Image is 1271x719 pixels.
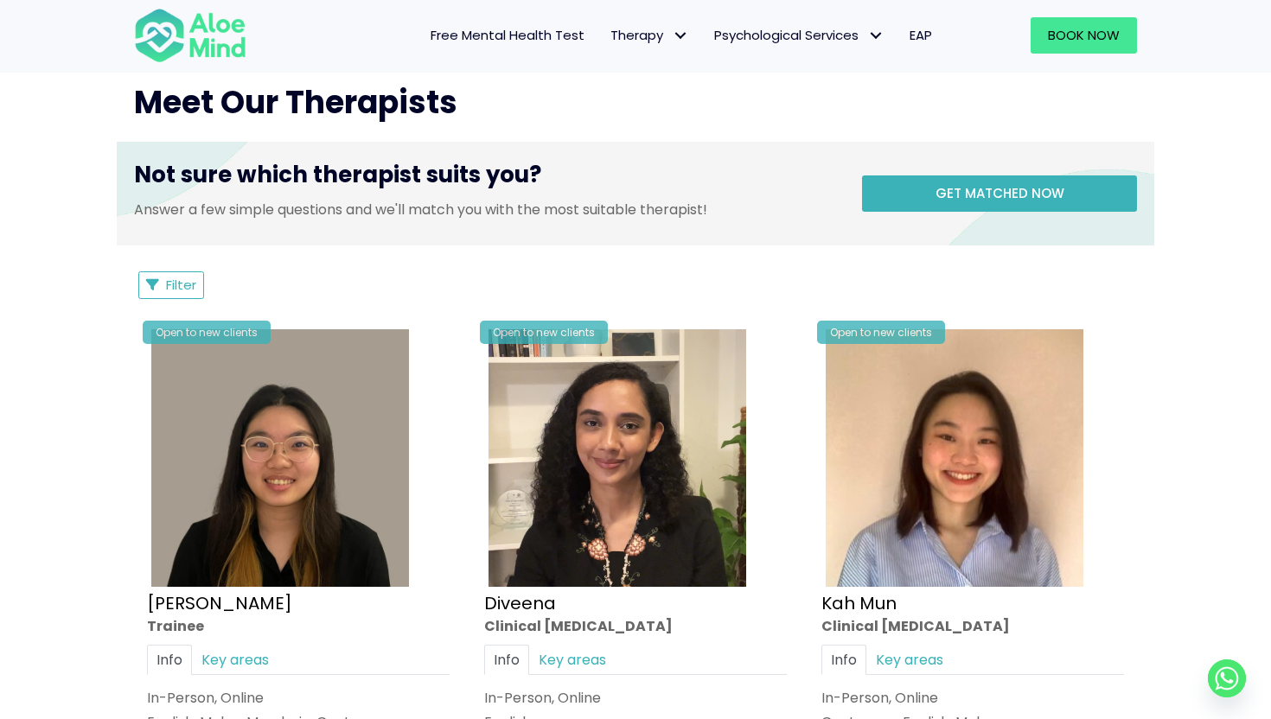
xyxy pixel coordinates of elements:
span: Filter [166,276,196,294]
a: Free Mental Health Test [418,17,597,54]
a: Info [484,645,529,675]
span: Therapy [610,26,688,44]
a: EAP [897,17,945,54]
img: Profile – Xin Yi [151,329,409,587]
span: Meet Our Therapists [134,80,457,124]
span: Psychological Services [714,26,884,44]
a: Key areas [529,645,616,675]
img: Kah Mun-profile-crop-300×300 [826,329,1083,587]
span: Free Mental Health Test [431,26,584,44]
a: Info [821,645,866,675]
span: Therapy: submenu [667,23,693,48]
div: Open to new clients [143,321,271,344]
div: Open to new clients [817,321,945,344]
span: Book Now [1048,26,1120,44]
a: Book Now [1031,17,1137,54]
a: Get matched now [862,175,1137,212]
a: Key areas [192,645,278,675]
a: [PERSON_NAME] [147,590,292,614]
div: In-Person, Online [821,688,1124,708]
p: Answer a few simple questions and we'll match you with the most suitable therapist! [134,200,836,220]
a: TherapyTherapy: submenu [597,17,701,54]
h3: Not sure which therapist suits you? [134,159,836,199]
div: In-Person, Online [484,688,787,708]
button: Filter Listings [138,271,204,299]
div: In-Person, Online [147,688,450,708]
div: Open to new clients [480,321,608,344]
span: Get matched now [936,184,1064,202]
span: EAP [910,26,932,44]
span: Psychological Services: submenu [863,23,888,48]
a: Diveena [484,590,556,614]
a: Kah Mun [821,590,897,614]
img: IMG_1660 – Diveena Nair [489,329,746,587]
img: Aloe mind Logo [134,7,246,64]
a: Info [147,645,192,675]
a: Whatsapp [1208,659,1246,697]
div: Clinical [MEDICAL_DATA] [484,615,787,635]
div: Clinical [MEDICAL_DATA] [821,615,1124,635]
a: Psychological ServicesPsychological Services: submenu [701,17,897,54]
div: Trainee [147,615,450,635]
nav: Menu [269,17,945,54]
a: Key areas [866,645,953,675]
